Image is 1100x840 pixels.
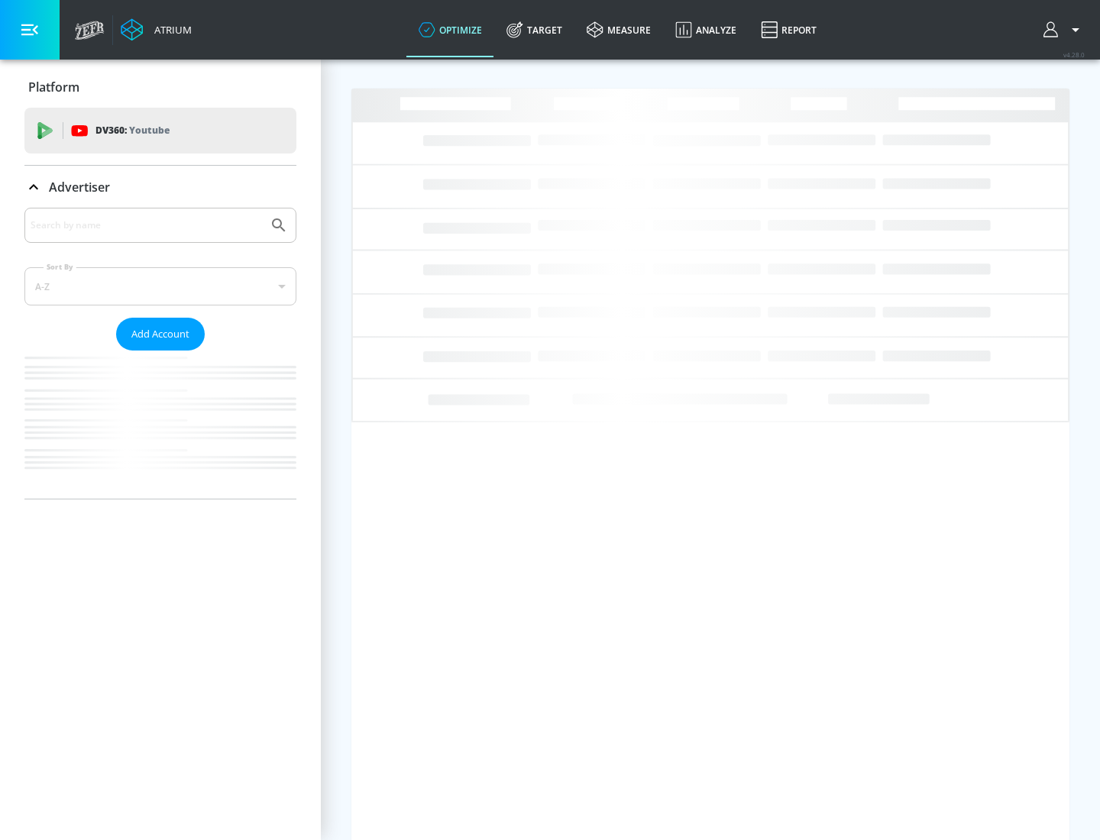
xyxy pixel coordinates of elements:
p: Youtube [129,122,170,138]
nav: list of Advertiser [24,351,296,499]
div: DV360: Youtube [24,108,296,153]
button: Add Account [116,318,205,351]
p: Platform [28,79,79,95]
div: Platform [24,66,296,108]
a: Atrium [121,18,192,41]
a: Report [749,2,829,57]
div: A-Z [24,267,296,305]
a: Analyze [663,2,749,57]
div: Advertiser [24,208,296,499]
input: Search by name [31,215,262,235]
a: Target [494,2,574,57]
span: Add Account [131,325,189,343]
div: Advertiser [24,166,296,208]
p: DV360: [95,122,170,139]
a: measure [574,2,663,57]
a: optimize [406,2,494,57]
div: Atrium [148,23,192,37]
p: Advertiser [49,179,110,195]
label: Sort By [44,262,76,272]
span: v 4.28.0 [1063,50,1085,59]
